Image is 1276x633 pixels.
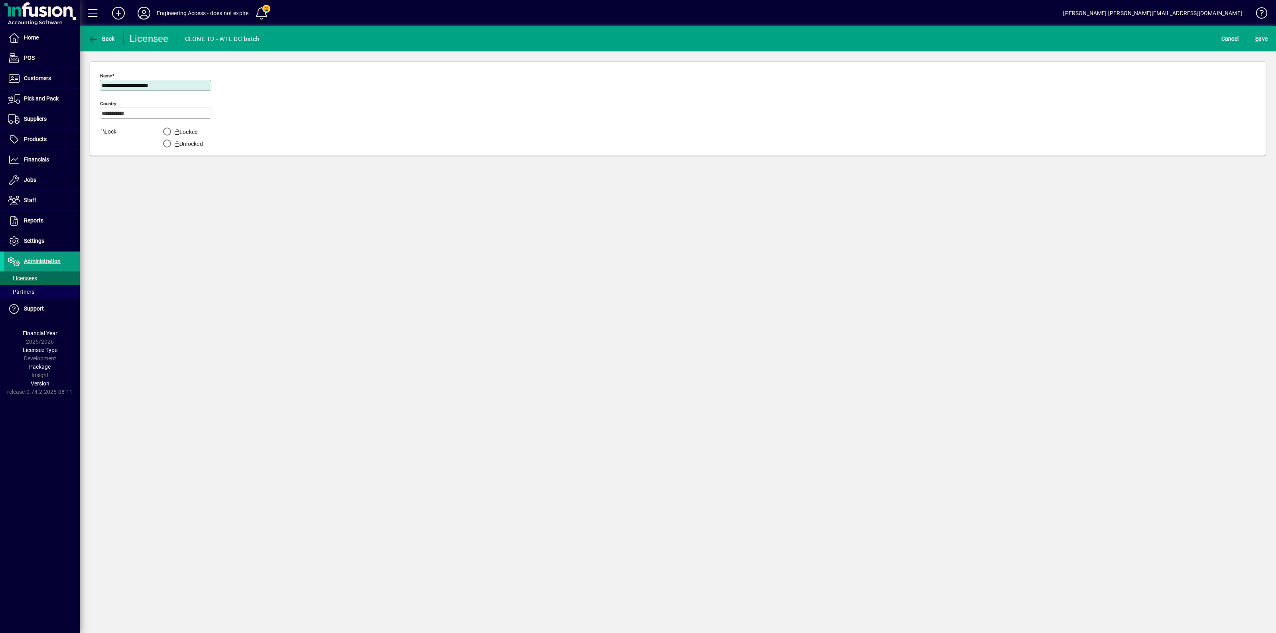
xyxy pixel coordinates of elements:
[1250,2,1266,28] a: Knowledge Base
[1063,7,1242,20] div: [PERSON_NAME] [PERSON_NAME][EMAIL_ADDRESS][DOMAIN_NAME]
[24,55,35,61] span: POS
[4,89,80,109] a: Pick and Pack
[4,170,80,190] a: Jobs
[24,116,47,122] span: Suppliers
[106,6,131,20] button: Add
[24,258,61,264] span: Administration
[94,128,145,148] label: Lock
[80,31,124,46] app-page-header-button: Back
[1219,31,1241,46] button: Cancel
[24,136,47,142] span: Products
[31,380,49,387] span: Version
[24,238,44,244] span: Settings
[23,330,57,336] span: Financial Year
[8,275,37,281] span: Licensees
[24,156,49,163] span: Financials
[4,109,80,129] a: Suppliers
[4,150,80,170] a: Financials
[1255,32,1268,45] span: ave
[4,130,80,149] a: Products
[8,289,34,295] span: Partners
[86,31,117,46] button: Back
[1255,35,1258,42] span: S
[29,364,51,370] span: Package
[24,34,39,41] span: Home
[100,101,116,106] mat-label: Country
[4,285,80,299] a: Partners
[173,140,203,148] label: Unlocked
[4,69,80,88] a: Customers
[4,231,80,251] a: Settings
[130,32,169,45] div: Licensee
[24,177,36,183] span: Jobs
[100,73,112,79] mat-label: Name
[185,33,260,45] div: CLONE TD - WFL DC batch
[23,347,57,353] span: Licensee Type
[131,6,157,20] button: Profile
[4,271,80,285] a: Licensees
[24,217,43,224] span: Reports
[1221,32,1239,45] span: Cancel
[24,95,59,102] span: Pick and Pack
[4,211,80,231] a: Reports
[173,128,198,136] label: Locked
[24,75,51,81] span: Customers
[88,35,115,42] span: Back
[4,191,80,210] a: Staff
[24,197,36,203] span: Staff
[1253,31,1270,46] button: Save
[4,28,80,48] a: Home
[157,7,248,20] div: Engineering Access - does not expire
[4,48,80,68] a: POS
[4,299,80,319] a: Support
[24,305,44,312] span: Support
